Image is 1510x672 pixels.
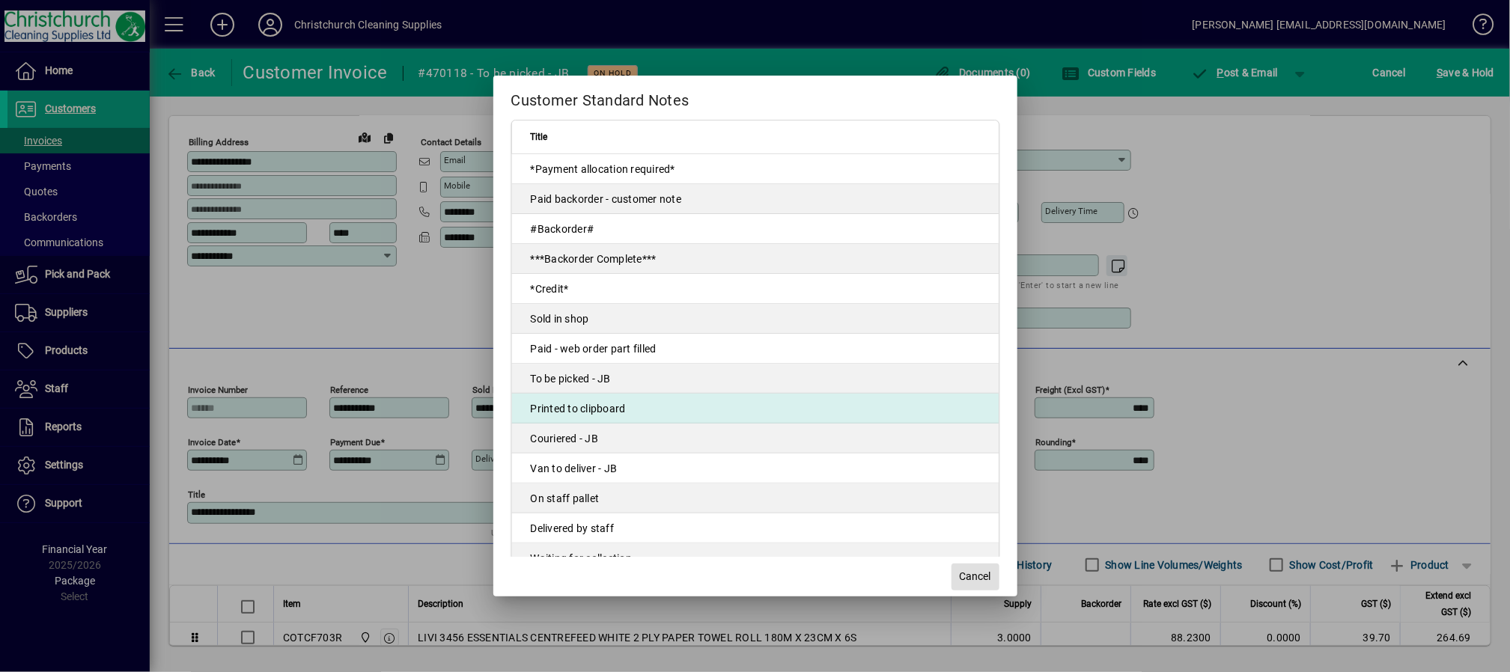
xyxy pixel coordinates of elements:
[512,364,999,394] td: To be picked - JB
[493,76,1017,119] h2: Customer Standard Notes
[512,304,999,334] td: Sold in shop
[952,563,999,590] button: Cancel
[512,513,999,543] td: Delivered by staff
[512,214,999,244] td: #Backorder#
[512,543,999,573] td: Waiting for collection
[512,334,999,364] td: Paid - web order part filled
[512,424,999,453] td: Couriered - JB
[512,184,999,214] td: Paid backorder - customer note
[512,394,999,424] td: Printed to clipboard
[512,483,999,513] td: On staff pallet
[512,154,999,184] td: *Payment allocation required*
[531,129,548,145] span: Title
[512,453,999,483] td: Van to deliver - JB
[960,569,991,584] span: Cancel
